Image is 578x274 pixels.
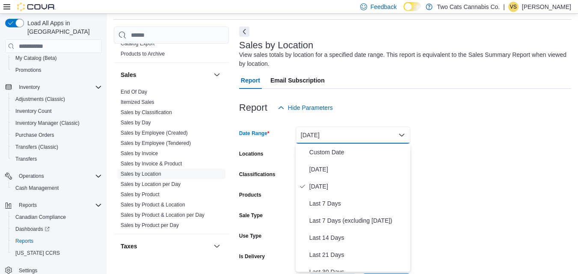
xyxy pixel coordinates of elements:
button: Promotions [9,64,105,76]
span: Purchase Orders [15,132,54,138]
div: Select listbox [296,144,410,272]
h3: Sales by Location [239,40,314,50]
button: Reports [9,235,105,247]
label: Classifications [239,171,276,178]
a: Canadian Compliance [12,212,69,222]
a: Transfers (Classic) [12,142,62,152]
a: Purchase Orders [12,130,58,140]
span: Report [241,72,260,89]
a: Sales by Location [121,171,161,177]
span: Inventory [15,82,102,92]
a: Sales by Classification [121,109,172,115]
span: Adjustments (Classic) [15,96,65,103]
button: Inventory [2,81,105,93]
a: Sales by Employee (Created) [121,130,188,136]
label: Products [239,192,261,198]
button: Operations [15,171,47,181]
span: Reports [15,200,102,210]
button: Canadian Compliance [9,211,105,223]
span: Last 14 Days [309,233,407,243]
button: Inventory [15,82,43,92]
span: Inventory Count [15,108,52,115]
span: Sales by Invoice & Product [121,160,182,167]
a: Sales by Product & Location per Day [121,212,205,218]
span: Sales by Employee (Tendered) [121,140,191,147]
button: Cash Management [9,182,105,194]
span: Dashboards [12,224,102,234]
span: Inventory Count [12,106,102,116]
input: Dark Mode [403,2,421,11]
span: Last 7 Days [309,198,407,209]
span: Sales by Product & Location per Day [121,212,205,218]
a: Catalog Export [121,41,154,47]
span: Products to Archive [121,50,165,57]
a: Transfers [12,154,40,164]
span: Settings [19,267,37,274]
span: Email Subscription [270,72,325,89]
h3: Taxes [121,242,137,250]
p: | [503,2,505,12]
img: Cova [17,3,56,11]
span: Inventory Manager (Classic) [15,120,80,127]
span: Catalog Export [121,40,154,47]
span: Dark Mode [403,11,404,12]
button: Reports [15,200,40,210]
a: My Catalog (Beta) [12,53,60,63]
span: Sales by Invoice [121,150,158,157]
div: Sales [114,87,229,234]
button: Taxes [121,242,210,250]
span: My Catalog (Beta) [15,55,57,62]
label: Use Type [239,233,261,239]
a: Products to Archive [121,51,165,57]
span: Last 7 Days (excluding [DATE]) [309,215,407,226]
a: [US_STATE] CCRS [12,248,63,258]
a: Sales by Product & Location [121,202,185,208]
span: Load All Apps in [GEOGRAPHIC_DATA] [24,19,102,36]
span: VS [510,2,517,12]
a: Promotions [12,65,45,75]
span: Reports [19,202,37,209]
span: Transfers [15,156,37,162]
h3: Sales [121,71,136,79]
a: Reports [12,236,37,246]
div: Products [114,38,229,62]
span: Feedback [371,3,397,11]
a: Sales by Employee (Tendered) [121,140,191,146]
span: Itemized Sales [121,99,154,106]
a: Sales by Product [121,192,160,197]
button: Operations [2,170,105,182]
a: Sales by Invoice & Product [121,161,182,167]
a: Inventory Manager (Classic) [12,118,83,128]
span: Adjustments (Classic) [12,94,102,104]
a: Cash Management [12,183,62,193]
span: [DATE] [309,181,407,192]
span: End Of Day [121,88,147,95]
button: Transfers [9,153,105,165]
button: Adjustments (Classic) [9,93,105,105]
span: Reports [12,236,102,246]
span: Washington CCRS [12,248,102,258]
span: Transfers [12,154,102,164]
span: Reports [15,238,33,245]
button: Sales [212,70,222,80]
a: Dashboards [12,224,53,234]
button: Next [239,27,249,37]
span: Promotions [12,65,102,75]
span: My Catalog (Beta) [12,53,102,63]
button: Inventory Manager (Classic) [9,117,105,129]
label: Sale Type [239,212,263,219]
span: Purchase Orders [12,130,102,140]
span: Operations [15,171,102,181]
button: [US_STATE] CCRS [9,247,105,259]
span: Custom Date [309,147,407,157]
label: Locations [239,150,264,157]
span: Sales by Product per Day [121,222,179,229]
span: Inventory [19,84,40,91]
span: Last 21 Days [309,250,407,260]
span: Canadian Compliance [15,214,66,221]
span: Sales by Product [121,191,160,198]
h3: Report [239,103,267,113]
a: Sales by Location per Day [121,181,181,187]
button: Sales [121,71,210,79]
